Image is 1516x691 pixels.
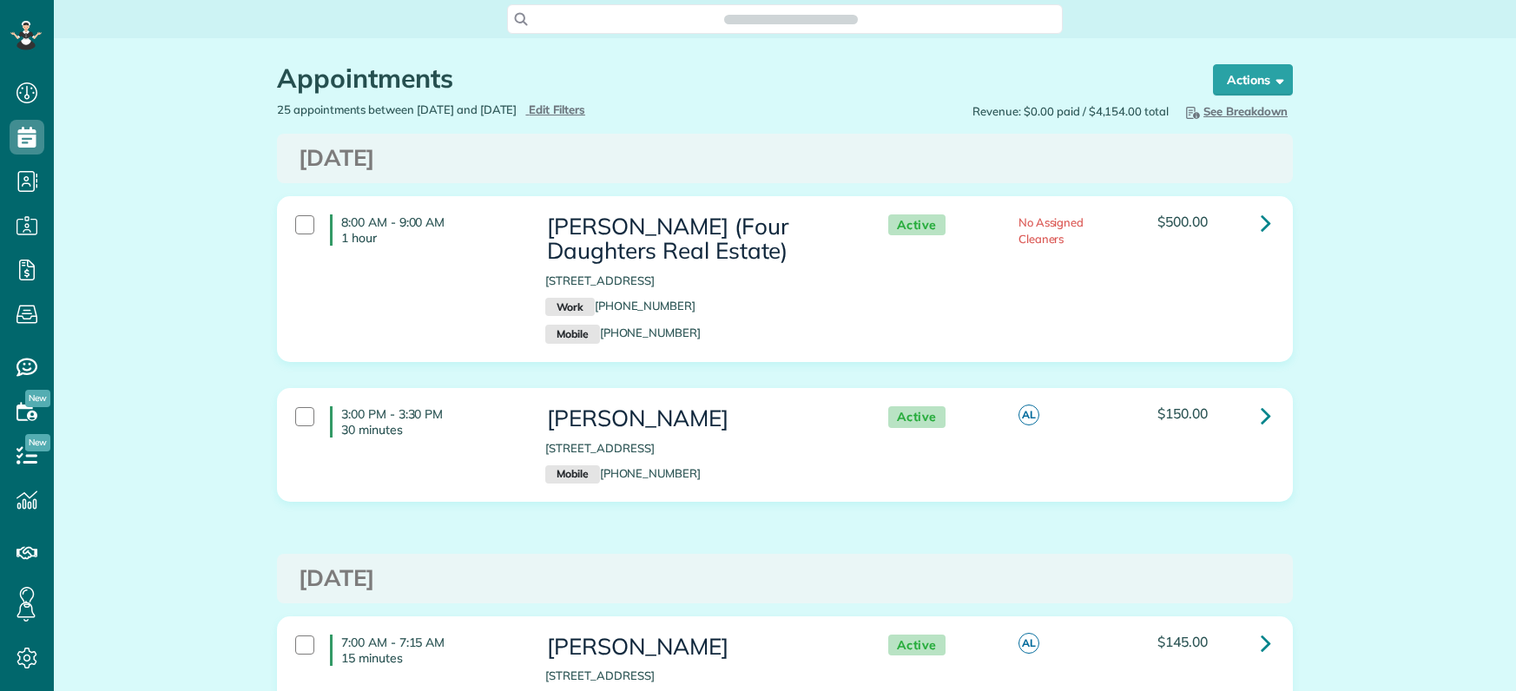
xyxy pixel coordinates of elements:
a: Edit Filters [525,102,585,116]
span: Active [888,635,946,656]
p: [STREET_ADDRESS] [545,273,853,289]
span: New [25,434,50,451]
p: [STREET_ADDRESS] [545,440,853,457]
h3: [DATE] [299,146,1271,171]
span: AL [1018,405,1039,425]
span: No Assigned Cleaners [1018,215,1084,246]
a: Mobile[PHONE_NUMBER] [545,326,701,339]
h4: 7:00 AM - 7:15 AM [330,635,519,666]
span: New [25,390,50,407]
span: $150.00 [1157,405,1208,422]
span: AL [1018,633,1039,654]
button: See Breakdown [1177,102,1293,121]
h3: [PERSON_NAME] [545,406,853,431]
span: Edit Filters [529,102,585,116]
a: Mobile[PHONE_NUMBER] [545,466,701,480]
span: Revenue: $0.00 paid / $4,154.00 total [972,103,1169,120]
h3: [PERSON_NAME] [545,635,853,660]
p: [STREET_ADDRESS] [545,668,853,684]
h3: [DATE] [299,566,1271,591]
span: $145.00 [1157,633,1208,650]
h3: [PERSON_NAME] (Four Daughters Real Estate) [545,214,853,264]
span: Active [888,406,946,428]
button: Actions [1213,64,1293,95]
p: 15 minutes [341,650,519,666]
small: Work [545,298,594,317]
span: Active [888,214,946,236]
span: $500.00 [1157,213,1208,230]
small: Mobile [545,465,599,484]
a: Work[PHONE_NUMBER] [545,299,695,313]
span: See Breakdown [1183,104,1288,118]
p: 1 hour [341,230,519,246]
h4: 3:00 PM - 3:30 PM [330,406,519,438]
span: Search ZenMaid… [742,10,840,28]
h4: 8:00 AM - 9:00 AM [330,214,519,246]
p: 30 minutes [341,422,519,438]
div: 25 appointments between [DATE] and [DATE] [264,102,785,118]
h1: Appointments [277,64,1180,93]
small: Mobile [545,325,599,344]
